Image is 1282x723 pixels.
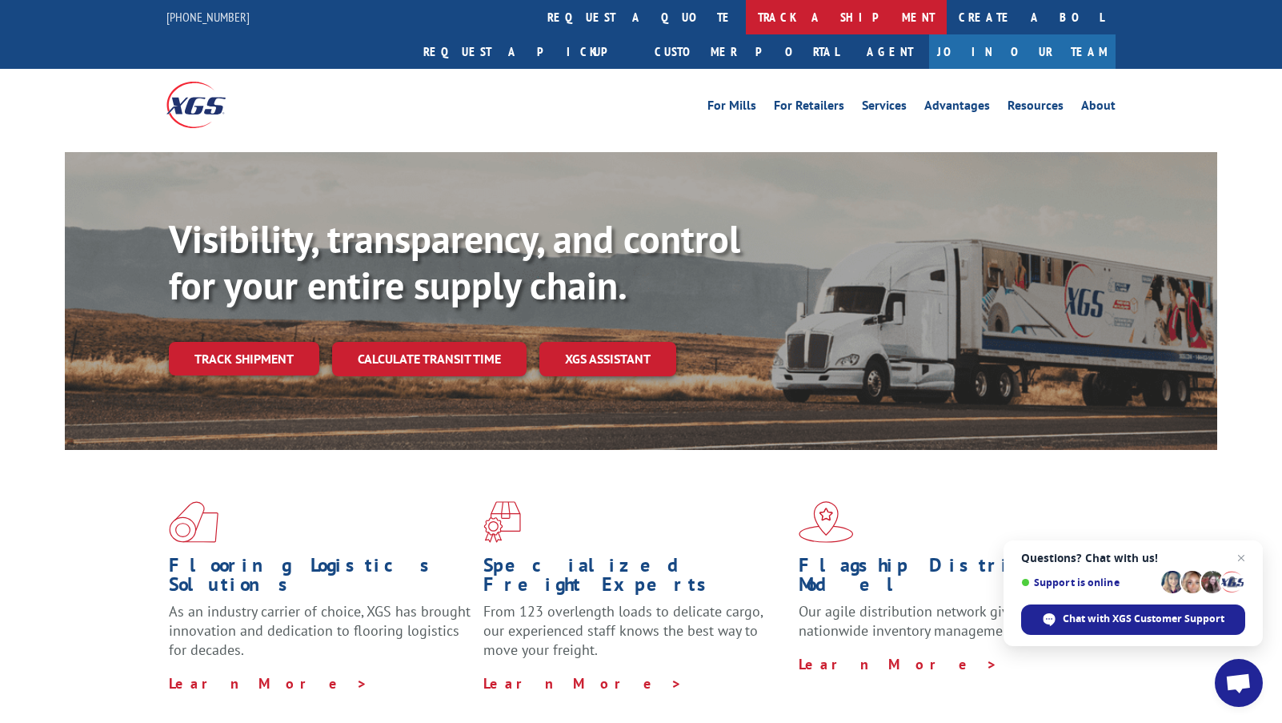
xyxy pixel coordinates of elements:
[929,34,1116,69] a: Join Our Team
[1232,548,1251,568] span: Close chat
[799,501,854,543] img: xgs-icon-flagship-distribution-model-red
[799,556,1101,602] h1: Flagship Distribution Model
[169,214,740,310] b: Visibility, transparency, and control for your entire supply chain.
[1021,576,1156,588] span: Support is online
[799,602,1093,640] span: Our agile distribution network gives you nationwide inventory management on demand.
[169,602,471,659] span: As an industry carrier of choice, XGS has brought innovation and dedication to flooring logistics...
[707,99,756,117] a: For Mills
[774,99,844,117] a: For Retailers
[851,34,929,69] a: Agent
[411,34,643,69] a: Request a pickup
[799,655,998,673] a: Learn More >
[166,9,250,25] a: [PHONE_NUMBER]
[924,99,990,117] a: Advantages
[1021,605,1245,635] div: Chat with XGS Customer Support
[539,342,676,376] a: XGS ASSISTANT
[1063,612,1224,626] span: Chat with XGS Customer Support
[1008,99,1064,117] a: Resources
[483,602,786,673] p: From 123 overlength loads to delicate cargo, our experienced staff knows the best way to move you...
[169,674,368,693] a: Learn More >
[169,556,471,602] h1: Flooring Logistics Solutions
[169,501,218,543] img: xgs-icon-total-supply-chain-intelligence-red
[169,342,319,376] a: Track shipment
[483,674,683,693] a: Learn More >
[483,501,521,543] img: xgs-icon-focused-on-flooring-red
[643,34,851,69] a: Customer Portal
[1021,552,1245,564] span: Questions? Chat with us!
[483,556,786,602] h1: Specialized Freight Experts
[332,342,527,376] a: Calculate transit time
[1215,659,1263,707] div: Open chat
[1081,99,1116,117] a: About
[862,99,907,117] a: Services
